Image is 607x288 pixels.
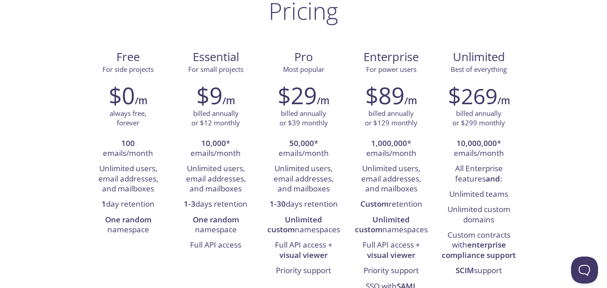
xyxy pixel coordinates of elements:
span: 269 [461,81,497,111]
li: * emails/month [179,136,253,162]
p: billed annually or $39 monthly [279,109,328,128]
li: Unlimited users, email addresses, and mailboxes [266,161,341,197]
li: Full API access [179,238,253,253]
strong: SCIM [456,265,474,275]
li: Custom contracts with [442,228,516,263]
span: Best of everything [451,65,507,74]
li: Unlimited users, email addresses, and mailboxes [91,161,165,197]
li: namespace [179,213,253,238]
h2: $9 [196,82,222,109]
li: namespaces [354,213,428,238]
strong: 100 [121,138,135,148]
strong: One random [193,214,239,225]
strong: 1,000,000 [371,138,407,148]
span: Pro [267,49,340,65]
strong: visual viewer [279,250,328,260]
span: Unlimited [453,49,505,65]
li: Unlimited users, email addresses, and mailboxes [354,161,428,197]
strong: 1-3 [184,199,195,209]
strong: One random [105,214,151,225]
strong: enterprise compliance support [442,239,516,260]
h6: /m [222,93,235,108]
h2: $89 [365,82,404,109]
li: Priority support [266,263,341,279]
li: retention [354,197,428,212]
li: days retention [179,197,253,212]
span: Essential [179,49,253,65]
li: day retention [91,197,165,212]
h6: /m [135,93,147,108]
span: For small projects [188,65,244,74]
strong: 10,000,000 [456,138,497,148]
li: Full API access + [266,238,341,263]
span: Free [92,49,165,65]
strong: visual viewer [367,250,415,260]
h2: $0 [109,82,135,109]
h2: $ [448,82,497,109]
li: All Enterprise features : [442,161,516,187]
strong: and [486,173,500,184]
strong: Unlimited custom [267,214,323,235]
strong: 50,000 [289,138,314,148]
h6: /m [404,93,417,108]
strong: 1 [102,199,106,209]
li: support [442,263,516,279]
span: Most popular [283,65,324,74]
p: always free, forever [110,109,146,128]
li: Priority support [354,263,428,279]
h6: /m [317,93,329,108]
strong: Custom [360,199,389,209]
h6: /m [497,93,510,108]
li: * emails/month [266,136,341,162]
li: Full API access + [354,238,428,263]
li: Unlimited users, email addresses, and mailboxes [179,161,253,197]
strong: 10,000 [201,138,226,148]
h2: $29 [278,82,317,109]
span: Enterprise [354,49,428,65]
li: * emails/month [442,136,516,162]
li: Unlimited custom domains [442,202,516,228]
p: billed annually or $299 monthly [452,109,505,128]
li: namespace [91,213,165,238]
li: * emails/month [354,136,428,162]
span: For power users [366,65,416,74]
p: billed annually or $129 monthly [365,109,417,128]
li: days retention [266,197,341,212]
iframe: Help Scout Beacon - Open [571,257,598,284]
li: emails/month [91,136,165,162]
p: billed annually or $12 monthly [191,109,240,128]
strong: 1-30 [270,199,286,209]
span: For side projects [102,65,154,74]
strong: Unlimited custom [355,214,410,235]
li: namespaces [266,213,341,238]
li: Unlimited teams [442,187,516,202]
